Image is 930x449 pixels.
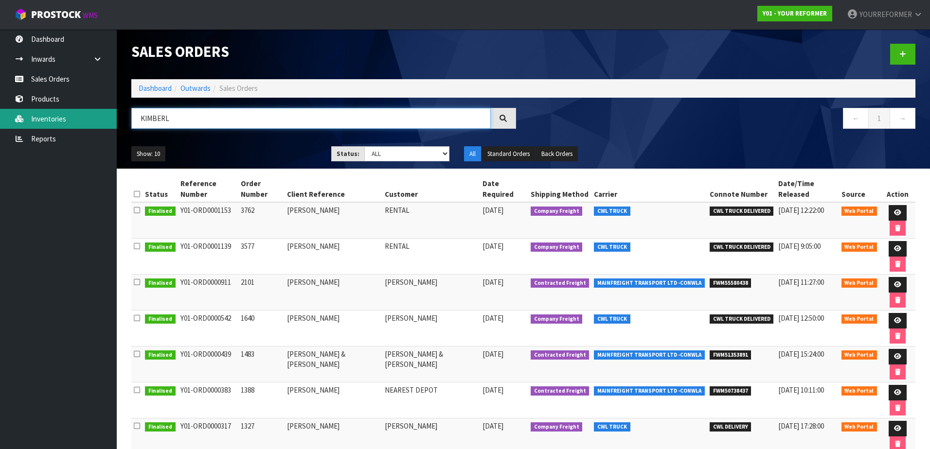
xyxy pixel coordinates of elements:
[145,242,176,252] span: Finalised
[594,386,705,396] span: MAINFREIGHT TRANSPORT LTD -CONWLA
[776,176,839,202] th: Date/Time Released
[594,314,630,324] span: CWL TRUCK
[178,311,238,346] td: Y01-ORD0000542
[483,277,503,287] span: [DATE]
[238,176,285,202] th: Order Number
[483,242,503,251] span: [DATE]
[238,239,285,275] td: 3577
[841,278,877,288] span: Web Portal
[531,386,590,396] span: Contracted Freight
[843,108,869,129] a: ←
[710,386,751,396] span: FWM50738437
[480,176,528,202] th: Date Required
[145,314,176,324] span: Finalised
[483,385,503,395] span: [DATE]
[841,242,877,252] span: Web Portal
[839,176,880,202] th: Source
[778,349,824,359] span: [DATE] 15:24:00
[31,8,81,21] span: ProStock
[285,239,382,275] td: [PERSON_NAME]
[15,8,27,20] img: cube-alt.png
[285,311,382,346] td: [PERSON_NAME]
[238,346,285,382] td: 1483
[531,207,583,216] span: Company Freight
[382,275,480,311] td: [PERSON_NAME]
[531,242,583,252] span: Company Freight
[778,206,824,215] span: [DATE] 12:22:00
[382,382,480,418] td: NEAREST DEPOT
[145,386,176,396] span: Finalised
[382,346,480,382] td: [PERSON_NAME] & [PERSON_NAME]
[859,10,912,19] span: YOURREFORMER
[178,202,238,239] td: Y01-ORD0001153
[710,350,751,360] span: FWM51353891
[483,206,503,215] span: [DATE]
[285,275,382,311] td: [PERSON_NAME]
[594,422,630,432] span: CWL TRUCK
[778,277,824,287] span: [DATE] 11:27:00
[145,422,176,432] span: Finalised
[778,313,824,323] span: [DATE] 12:50:00
[382,176,480,202] th: Customer
[594,207,630,216] span: CWL TRUCK
[145,207,176,216] span: Finalised
[285,346,382,382] td: [PERSON_NAME] & [PERSON_NAME]
[382,239,480,275] td: RENTAL
[710,207,774,216] span: CWL TRUCK DELIVERED
[841,350,877,360] span: Web Portal
[531,278,590,288] span: Contracted Freight
[531,108,915,132] nav: Page navigation
[483,313,503,323] span: [DATE]
[710,422,751,432] span: CWL DELIVERY
[285,382,382,418] td: [PERSON_NAME]
[778,385,824,395] span: [DATE] 10:11:00
[778,421,824,431] span: [DATE] 17:28:00
[531,422,583,432] span: Company Freight
[841,207,877,216] span: Web Portal
[763,9,827,17] strong: Y01 - YOUR REFORMER
[131,44,516,60] h1: Sales Orders
[131,146,165,162] button: Show: 10
[143,176,178,202] th: Status
[285,202,382,239] td: [PERSON_NAME]
[778,242,821,251] span: [DATE] 9:05:00
[131,108,491,129] input: Search sales orders
[531,314,583,324] span: Company Freight
[178,176,238,202] th: Reference Number
[238,382,285,418] td: 1388
[178,239,238,275] td: Y01-ORD0001139
[178,382,238,418] td: Y01-ORD0000383
[710,314,774,324] span: CWL TRUCK DELIVERED
[145,350,176,360] span: Finalised
[83,11,98,20] small: WMS
[594,350,705,360] span: MAINFREIGHT TRANSPORT LTD -CONWLA
[178,275,238,311] td: Y01-ORD0000911
[536,146,578,162] button: Back Orders
[707,176,776,202] th: Connote Number
[528,176,592,202] th: Shipping Method
[483,349,503,359] span: [DATE]
[139,84,172,93] a: Dashboard
[868,108,890,129] a: 1
[710,278,751,288] span: FWM55580438
[337,150,359,158] strong: Status:
[591,176,707,202] th: Carrier
[594,242,630,252] span: CWL TRUCK
[238,275,285,311] td: 2101
[219,84,258,93] span: Sales Orders
[180,84,211,93] a: Outwards
[145,278,176,288] span: Finalised
[710,242,774,252] span: CWL TRUCK DELIVERED
[482,146,535,162] button: Standard Orders
[285,176,382,202] th: Client Reference
[382,202,480,239] td: RENTAL
[890,108,915,129] a: →
[464,146,481,162] button: All
[382,311,480,346] td: [PERSON_NAME]
[483,421,503,431] span: [DATE]
[879,176,915,202] th: Action
[594,278,705,288] span: MAINFREIGHT TRANSPORT LTD -CONWLA
[841,314,877,324] span: Web Portal
[531,350,590,360] span: Contracted Freight
[841,422,877,432] span: Web Portal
